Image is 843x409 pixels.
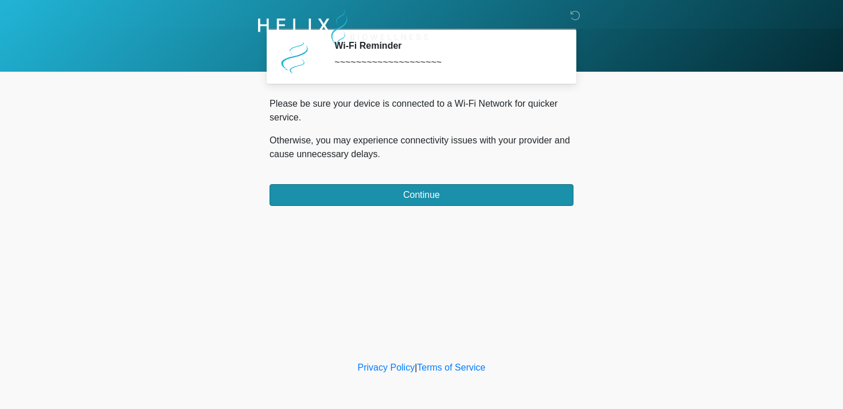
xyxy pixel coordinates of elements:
[358,363,415,372] a: Privacy Policy
[334,56,556,69] div: ~~~~~~~~~~~~~~~~~~~~
[270,134,573,161] p: Otherwise, you may experience connectivity issues with your provider and cause unnecessary delays
[378,149,380,159] span: .
[270,184,573,206] button: Continue
[417,363,485,372] a: Terms of Service
[415,363,417,372] a: |
[258,9,428,49] img: Helix Biowellness Logo
[270,97,573,124] p: Please be sure your device is connected to a Wi-Fi Network for quicker service.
